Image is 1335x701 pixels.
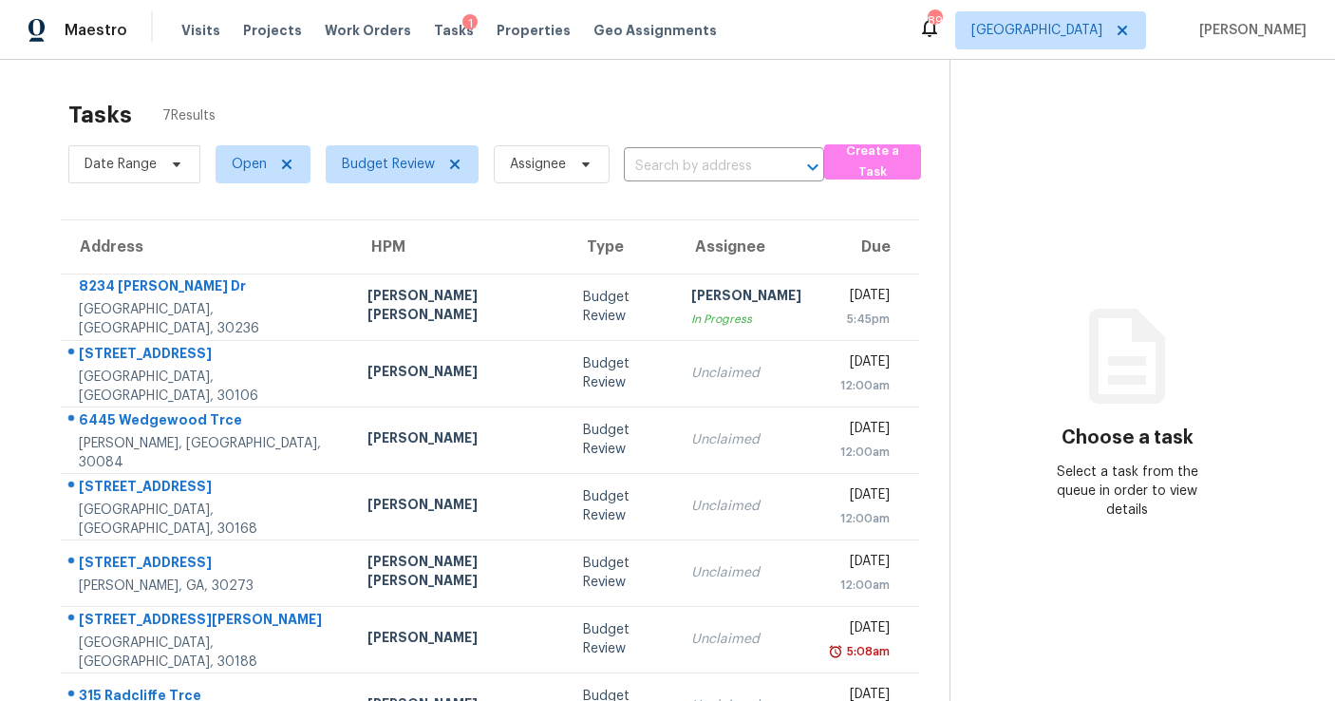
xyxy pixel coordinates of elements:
[691,310,801,329] div: In Progress
[676,220,817,274] th: Assignee
[79,276,337,300] div: 8234 [PERSON_NAME] Dr
[832,485,890,509] div: [DATE]
[828,642,843,661] img: Overdue Alarm Icon
[1039,463,1216,520] div: Select a task from the queue in order to view details
[832,552,890,576] div: [DATE]
[79,577,337,596] div: [PERSON_NAME], GA, 30273
[832,443,890,462] div: 12:00am
[593,21,717,40] span: Geo Assignments
[367,628,554,652] div: [PERSON_NAME]
[832,618,890,642] div: [DATE]
[367,362,554,386] div: [PERSON_NAME]
[1192,21,1307,40] span: [PERSON_NAME]
[832,419,890,443] div: [DATE]
[583,288,661,326] div: Budget Review
[243,21,302,40] span: Projects
[624,152,771,181] input: Search by address
[181,21,220,40] span: Visits
[352,220,569,274] th: HPM
[68,105,132,124] h2: Tasks
[568,220,676,274] th: Type
[832,376,890,395] div: 12:00am
[61,220,352,274] th: Address
[691,286,801,310] div: [PERSON_NAME]
[832,286,890,310] div: [DATE]
[971,21,1102,40] span: [GEOGRAPHIC_DATA]
[843,642,890,661] div: 5:08am
[79,477,337,501] div: [STREET_ADDRESS]
[79,410,337,434] div: 6445 Wedgewood Trce
[824,144,921,180] button: Create a Task
[325,21,411,40] span: Work Orders
[817,220,919,274] th: Due
[85,155,157,174] span: Date Range
[232,155,267,174] span: Open
[342,155,435,174] span: Budget Review
[583,487,661,525] div: Budget Review
[583,554,661,592] div: Budget Review
[832,509,890,528] div: 12:00am
[832,576,890,595] div: 12:00am
[691,630,801,649] div: Unclaimed
[691,364,801,383] div: Unclaimed
[583,354,661,392] div: Budget Review
[510,155,566,174] span: Assignee
[79,610,337,634] div: [STREET_ADDRESS][PERSON_NAME]
[834,141,912,184] span: Create a Task
[79,300,337,338] div: [GEOGRAPHIC_DATA], [GEOGRAPHIC_DATA], 30236
[367,552,554,595] div: [PERSON_NAME] [PERSON_NAME]
[367,286,554,329] div: [PERSON_NAME] [PERSON_NAME]
[367,428,554,452] div: [PERSON_NAME]
[79,368,337,406] div: [GEOGRAPHIC_DATA], [GEOGRAPHIC_DATA], 30106
[162,106,216,125] span: 7 Results
[367,495,554,519] div: [PERSON_NAME]
[928,11,941,30] div: 89
[799,154,826,180] button: Open
[79,344,337,368] div: [STREET_ADDRESS]
[79,553,337,577] div: [STREET_ADDRESS]
[65,21,127,40] span: Maestro
[691,430,801,449] div: Unclaimed
[583,620,661,658] div: Budget Review
[79,501,337,539] div: [GEOGRAPHIC_DATA], [GEOGRAPHIC_DATA], 30168
[497,21,571,40] span: Properties
[1062,428,1194,447] h3: Choose a task
[462,14,478,33] div: 1
[691,563,801,582] div: Unclaimed
[691,497,801,516] div: Unclaimed
[79,434,337,472] div: [PERSON_NAME], [GEOGRAPHIC_DATA], 30084
[79,634,337,672] div: [GEOGRAPHIC_DATA], [GEOGRAPHIC_DATA], 30188
[832,310,890,329] div: 5:45pm
[832,352,890,376] div: [DATE]
[583,421,661,459] div: Budget Review
[434,24,474,37] span: Tasks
